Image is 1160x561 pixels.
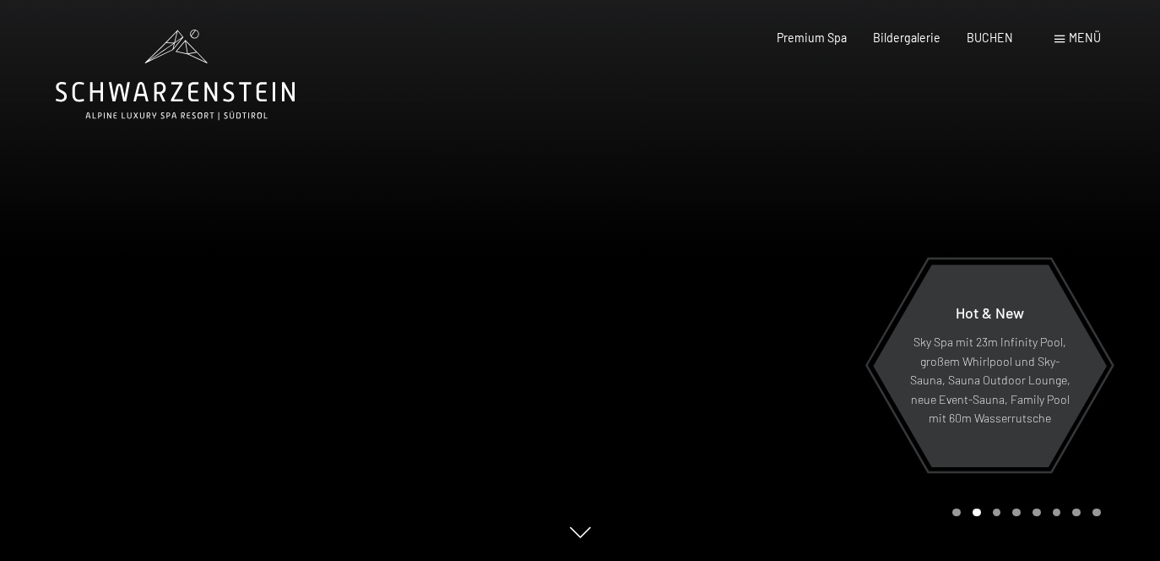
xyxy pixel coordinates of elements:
a: Hot & New Sky Spa mit 23m Infinity Pool, großem Whirlpool und Sky-Sauna, Sauna Outdoor Lounge, ne... [872,264,1108,468]
div: Carousel Page 6 [1053,509,1061,517]
div: Carousel Page 8 [1092,509,1101,517]
span: Hot & New [956,303,1024,322]
p: Sky Spa mit 23m Infinity Pool, großem Whirlpool und Sky-Sauna, Sauna Outdoor Lounge, neue Event-S... [909,333,1071,428]
div: Carousel Page 5 [1033,509,1041,517]
div: Carousel Page 2 (Current Slide) [973,509,981,517]
span: Menü [1069,30,1101,45]
div: Carousel Page 4 [1012,509,1021,517]
div: Carousel Page 3 [993,509,1001,517]
div: Carousel Pagination [946,509,1100,517]
div: Carousel Page 1 [952,509,961,517]
a: Bildergalerie [873,30,940,45]
a: BUCHEN [967,30,1013,45]
div: Carousel Page 7 [1072,509,1081,517]
a: Premium Spa [777,30,847,45]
